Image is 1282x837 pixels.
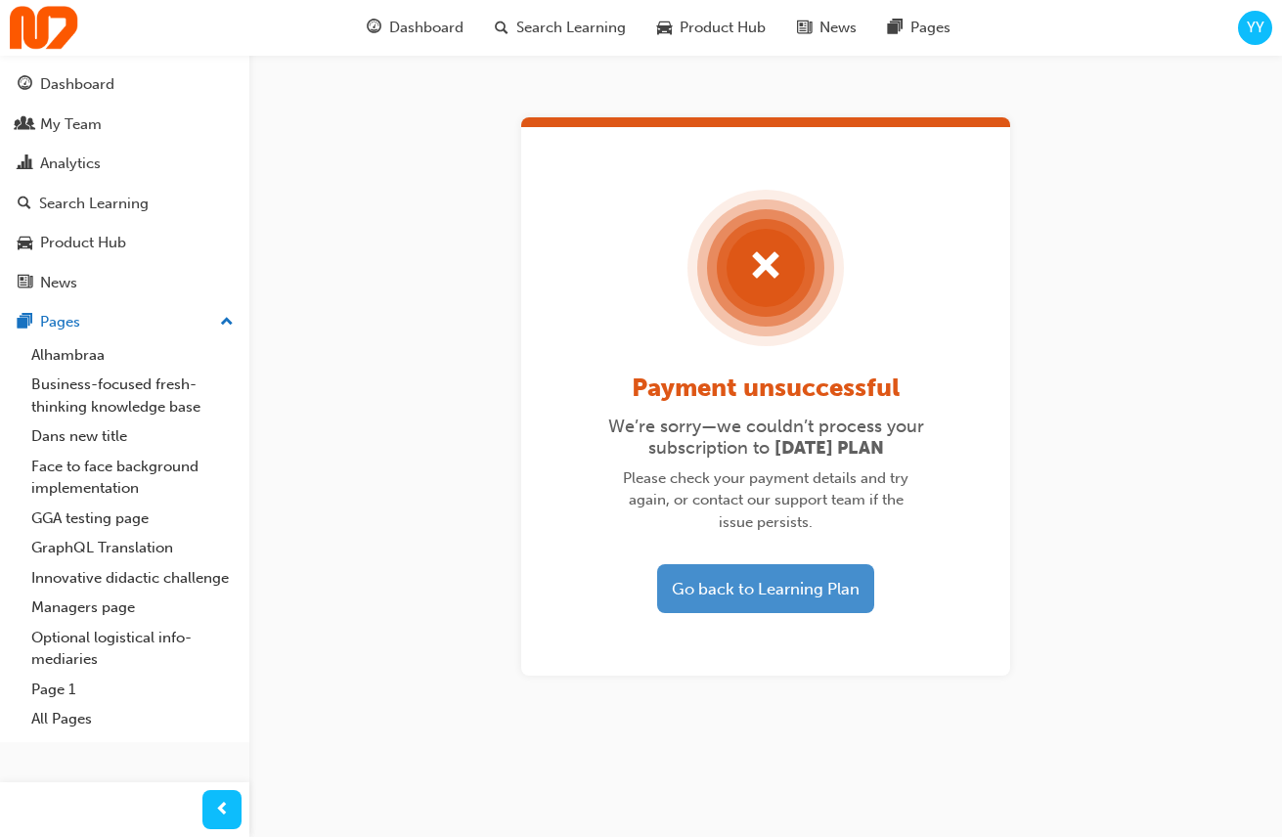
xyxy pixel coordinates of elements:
[23,421,242,452] a: Dans new title
[23,452,242,504] a: Face to face background implementation
[8,225,242,261] a: Product Hub
[657,564,874,613] button: Go back to Learning Plan
[18,116,32,134] span: people-icon
[657,16,672,40] span: car-icon
[8,63,242,304] button: DashboardMy TeamAnalyticsSearch LearningProduct HubNews
[40,73,114,96] div: Dashboard
[1238,11,1272,45] button: YY
[781,8,872,48] a: news-iconNews
[23,593,242,623] a: Managers page
[615,467,916,534] span: Please check your payment details and try again, or contact our support team if the issue persists.
[872,8,966,48] a: pages-iconPages
[39,193,149,215] div: Search Learning
[641,8,781,48] a: car-iconProduct Hub
[40,311,80,333] div: Pages
[18,314,32,331] span: pages-icon
[23,504,242,534] a: GGA testing page
[516,17,626,39] span: Search Learning
[23,340,242,371] a: Alhambraa
[23,563,242,594] a: Innovative didactic challenge
[8,265,242,301] a: News
[774,437,884,459] span: [DATE] PLAN
[797,16,812,40] span: news-icon
[215,798,230,822] span: prev-icon
[8,66,242,103] a: Dashboard
[23,675,242,705] a: Page 1
[8,304,242,340] button: Pages
[8,146,242,182] a: Analytics
[23,704,242,734] a: All Pages
[40,232,126,254] div: Product Hub
[23,370,242,421] a: Business-focused fresh-thinking knowledge base
[351,8,479,48] a: guage-iconDashboard
[819,17,857,39] span: News
[40,113,102,136] div: My Team
[568,416,963,460] span: We’re sorry—we couldn’t process your subscription to
[40,153,101,175] div: Analytics
[18,275,32,292] span: news-icon
[568,377,963,400] span: Payment unsuccessful
[8,186,242,222] a: Search Learning
[910,17,950,39] span: Pages
[23,623,242,675] a: Optional logistical info-mediaries
[40,272,77,294] div: News
[1247,17,1264,39] span: YY
[23,533,242,563] a: GraphQL Translation
[748,254,783,283] span: cross-icon
[10,6,78,50] img: Trak
[367,16,381,40] span: guage-icon
[680,17,766,39] span: Product Hub
[8,107,242,143] a: My Team
[495,16,508,40] span: search-icon
[18,155,32,173] span: chart-icon
[18,235,32,252] span: car-icon
[389,17,464,39] span: Dashboard
[479,8,641,48] a: search-iconSearch Learning
[18,76,32,94] span: guage-icon
[18,196,31,213] span: search-icon
[888,16,903,40] span: pages-icon
[220,310,234,335] span: up-icon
